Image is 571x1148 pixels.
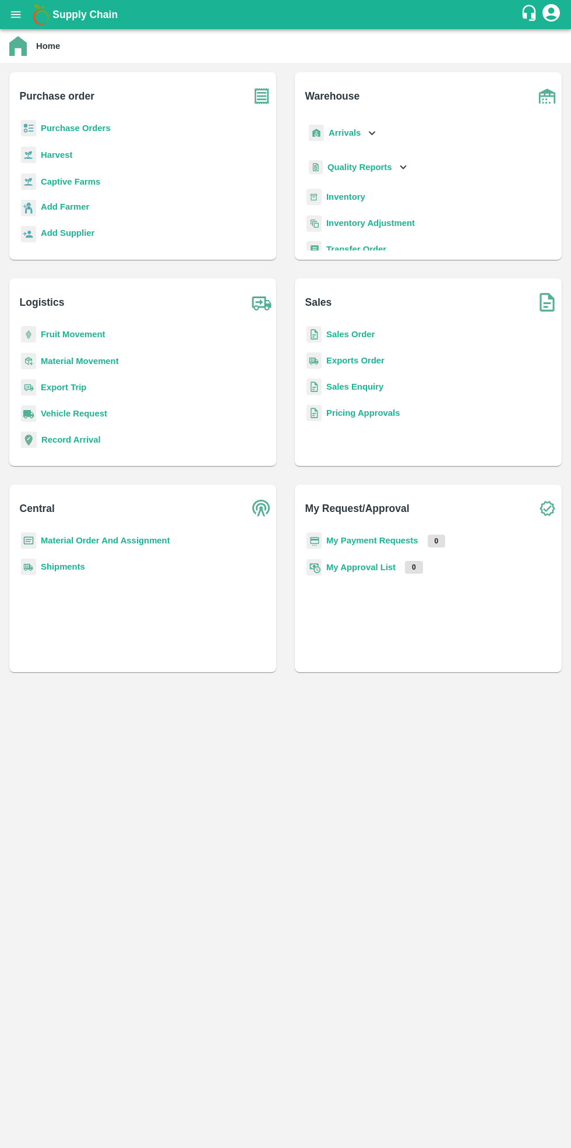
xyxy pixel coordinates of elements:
a: Inventory Adjustment [326,218,415,228]
a: Material Movement [41,356,119,366]
img: home [9,36,27,56]
button: open drawer [2,1,29,28]
a: Harvest [41,150,72,160]
img: whArrival [309,125,324,142]
img: recordArrival [21,432,37,448]
a: Exports Order [326,356,385,365]
a: Export Trip [41,383,86,392]
img: shipments [306,352,322,369]
b: Home [36,41,60,51]
img: soSales [533,288,562,317]
a: Purchase Orders [41,123,111,133]
img: warehouse [533,82,562,111]
img: whInventory [306,189,322,206]
a: Material Order And Assignment [41,536,170,545]
img: central [247,494,276,523]
a: Sales Enquiry [326,382,383,391]
a: Pricing Approvals [326,408,400,418]
b: Logistics [20,294,65,310]
img: logo [29,3,52,26]
b: My Request/Approval [305,500,410,517]
b: Warehouse [305,88,360,104]
img: sales [306,405,322,422]
img: farmer [21,200,36,217]
img: material [21,352,36,370]
b: Add Supplier [41,228,94,238]
p: 0 [405,561,423,574]
a: Fruit Movement [41,330,105,339]
a: Record Arrival [41,435,101,444]
img: inventory [306,215,322,232]
b: Quality Reports [327,163,392,172]
img: harvest [21,173,36,190]
img: whTransfer [306,241,322,258]
b: Sales [305,294,332,310]
a: Vehicle Request [41,409,107,418]
b: Purchase order [20,88,94,104]
img: sales [306,379,322,395]
img: approval [306,559,322,576]
a: Add Supplier [41,227,94,242]
img: delivery [21,379,36,396]
img: centralMaterial [21,532,36,549]
img: harvest [21,146,36,164]
img: shipments [21,559,36,575]
img: qualityReport [309,160,323,175]
img: check [533,494,562,523]
div: account of current user [541,2,562,27]
a: Sales Order [326,330,375,339]
a: Add Farmer [41,200,89,216]
a: My Payment Requests [326,536,418,545]
div: customer-support [520,4,541,25]
b: Central [20,500,55,517]
div: Quality Reports [306,156,410,179]
img: supplier [21,226,36,243]
img: fruit [21,326,36,343]
a: Supply Chain [52,6,520,23]
img: sales [306,326,322,343]
img: purchase [247,82,276,111]
a: Shipments [41,562,85,571]
b: Supply Chain [52,9,118,20]
a: My Approval List [326,563,396,572]
b: Arrivals [329,128,361,137]
div: Arrivals [306,120,379,146]
a: Captive Farms [41,177,100,186]
a: Inventory [326,192,365,202]
img: reciept [21,120,36,137]
img: payment [306,532,322,549]
p: 0 [428,535,446,547]
a: Transfer Order [326,245,386,254]
img: truck [247,288,276,317]
img: vehicle [21,405,36,422]
b: Add Farmer [41,202,89,211]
